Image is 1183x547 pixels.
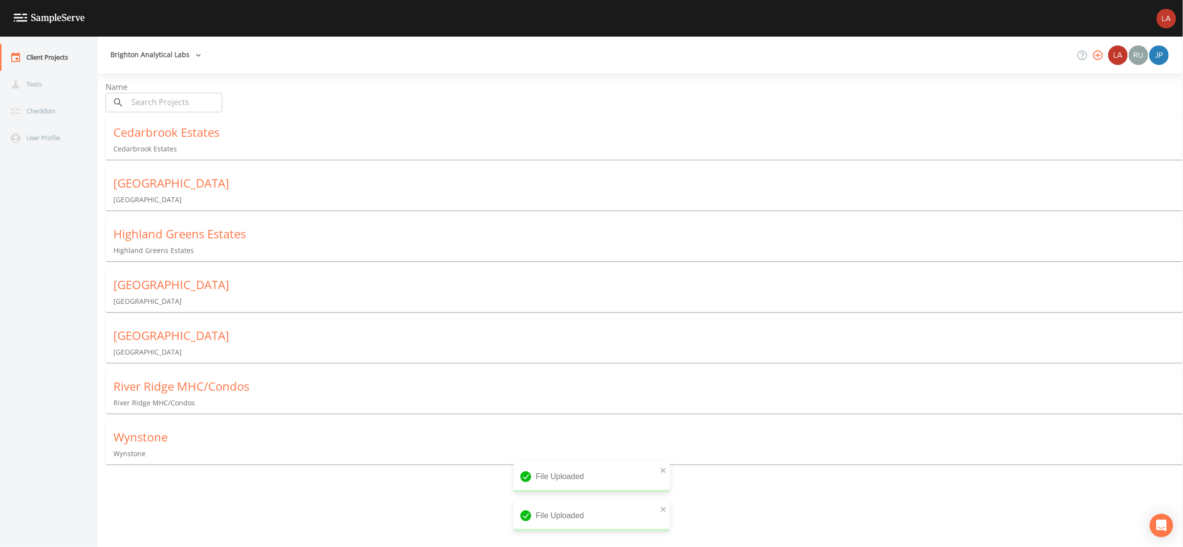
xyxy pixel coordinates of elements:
img: logo [14,14,85,23]
input: Search Projects [128,93,222,112]
img: bd2ccfa184a129701e0c260bc3a09f9b [1108,45,1128,65]
div: Cedarbrook Estates [113,125,1183,140]
div: Open Intercom Messenger [1150,514,1173,537]
p: River Ridge MHC/Condos [113,398,1183,408]
div: Brighton Analytical [1108,45,1128,65]
div: Russell Schindler [1128,45,1149,65]
div: Wynstone [113,429,1183,445]
button: close [660,464,667,476]
button: close [660,503,667,515]
img: 41241ef155101aa6d92a04480b0d0000 [1149,45,1169,65]
div: [GEOGRAPHIC_DATA] [113,175,1183,191]
p: Wynstone [113,449,1183,459]
img: a5c06d64ce99e847b6841ccd0307af82 [1129,45,1148,65]
span: Name [106,82,128,92]
div: River Ridge MHC/Condos [113,379,1183,394]
button: Brighton Analytical Labs [107,46,205,64]
p: [GEOGRAPHIC_DATA] [113,195,1183,205]
div: File Uploaded [514,500,670,531]
p: Cedarbrook Estates [113,144,1183,154]
div: [GEOGRAPHIC_DATA] [113,328,1183,343]
div: Joshua gere Paul [1149,45,1169,65]
div: Highland Greens Estates [113,226,1183,242]
img: bd2ccfa184a129701e0c260bc3a09f9b [1157,9,1176,28]
p: Highland Greens Estates [113,246,1183,255]
div: [GEOGRAPHIC_DATA] [113,277,1183,293]
p: [GEOGRAPHIC_DATA] [113,347,1183,357]
div: File Uploaded [514,461,670,492]
p: [GEOGRAPHIC_DATA] [113,296,1183,306]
